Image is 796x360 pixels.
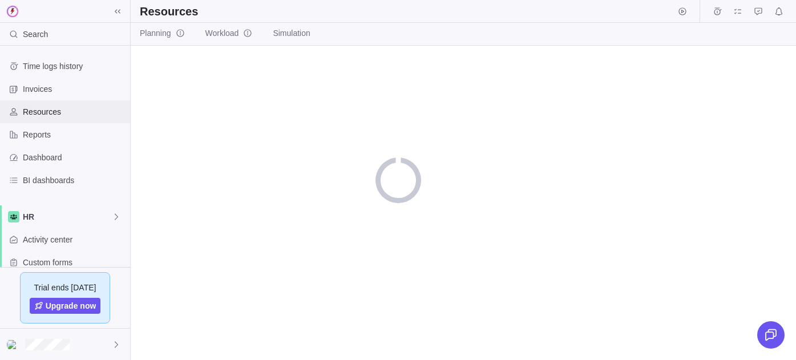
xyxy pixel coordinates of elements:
span: HR [23,211,112,223]
span: Invoices [23,83,126,95]
svg: info-description [176,29,185,38]
a: Upgrade now [30,298,101,314]
div: loading [375,157,421,203]
img: Show [7,340,21,349]
span: Activity center [23,234,126,245]
h2: Resources [140,3,198,19]
span: Reports [23,129,126,140]
svg: info-description [243,29,252,38]
a: Approval requests [750,9,766,18]
span: Start timer [674,3,690,19]
a: Notifications [771,9,787,18]
span: Simulation [273,27,310,39]
span: Workload [205,27,253,39]
a: My assignments [730,9,746,18]
span: Dashboard [23,152,126,163]
span: Approval requests [750,3,766,19]
span: My assignments [730,3,746,19]
span: Resources [23,106,126,118]
span: Notifications [771,3,787,19]
span: Time logs history [23,60,126,72]
a: Simulation [264,23,319,45]
span: Trial ends [DATE] [34,282,96,293]
span: Upgrade now [46,300,96,312]
a: Time logs [709,9,725,18]
span: BI dashboards [23,175,126,186]
span: Time logs [709,3,725,19]
div: Helen Smith [7,338,21,351]
a: Workloadinfo-description [196,23,262,45]
span: Search [23,29,48,40]
img: logo [5,3,21,19]
span: Planning [140,27,185,39]
span: Custom forms [23,257,126,268]
a: Planninginfo-description [131,23,194,45]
